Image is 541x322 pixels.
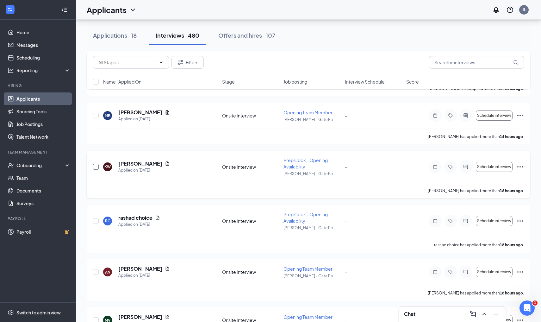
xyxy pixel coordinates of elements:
[283,273,341,279] p: [PERSON_NAME] - Gate Pa ...
[105,218,110,224] div: RC
[8,149,69,155] div: Team Management
[283,225,341,230] p: [PERSON_NAME] - Gate Pa ...
[532,300,538,306] span: 1
[16,184,71,197] a: Documents
[345,218,347,224] span: -
[165,314,170,319] svg: Document
[222,218,280,224] div: Onsite Interview
[404,311,415,318] h3: Chat
[506,6,514,14] svg: QuestionInfo
[118,313,162,320] h5: [PERSON_NAME]
[177,59,184,66] svg: Filter
[16,162,65,168] div: Onboarding
[16,105,71,118] a: Sourcing Tools
[156,31,199,39] div: Interviews · 480
[103,79,141,85] span: Name · Applied On
[165,266,170,271] svg: Document
[129,6,137,14] svg: ChevronDown
[16,39,71,51] a: Messages
[516,163,524,171] svg: Ellipses
[8,162,14,168] svg: UserCheck
[500,188,523,193] b: 16 hours ago
[283,314,333,320] span: Opening Team Member
[118,265,162,272] h5: [PERSON_NAME]
[432,218,439,224] svg: Note
[118,221,160,228] div: Applied on [DATE]
[434,242,524,248] p: rashad choice has applied more than .
[516,217,524,225] svg: Ellipses
[462,218,469,224] svg: ActiveChat
[500,243,523,247] b: 18 hours ago
[16,51,71,64] a: Scheduling
[222,269,280,275] div: Onsite Interview
[432,113,439,118] svg: Note
[345,79,385,85] span: Interview Schedule
[104,164,111,169] div: KW
[118,214,152,221] h5: rashad choice
[222,112,280,119] div: Onsite Interview
[283,266,333,272] span: Opening Team Member
[428,188,524,193] p: [PERSON_NAME] has applied more than .
[118,116,170,122] div: Applied on [DATE]
[16,26,71,39] a: Home
[516,112,524,119] svg: Ellipses
[432,164,439,169] svg: Note
[118,109,162,116] h5: [PERSON_NAME]
[165,110,170,115] svg: Document
[16,92,71,105] a: Applicants
[481,310,488,318] svg: ChevronUp
[8,67,14,73] svg: Analysis
[105,113,110,118] div: MB
[476,110,513,121] button: Schedule interview
[283,157,328,169] span: Prep Cook - Opening Availability
[477,165,511,169] span: Schedule interview
[492,6,500,14] svg: Notifications
[500,134,523,139] b: 14 hours ago
[477,270,511,274] span: Schedule interview
[283,212,328,224] span: Prep Cook - Opening Availability
[447,269,454,275] svg: Tag
[165,161,170,166] svg: Document
[447,113,454,118] svg: Tag
[477,219,511,223] span: Schedule interview
[222,79,235,85] span: Stage
[283,79,307,85] span: Job posting
[16,197,71,210] a: Surveys
[283,110,333,115] span: Opening Team Member
[171,56,204,69] button: Filter Filters
[476,162,513,172] button: Schedule interview
[222,164,280,170] div: Onsite Interview
[462,269,469,275] svg: ActiveChat
[16,172,71,184] a: Team
[16,118,71,130] a: Job Postings
[93,31,137,39] div: Applications · 18
[98,59,156,66] input: All Stages
[105,269,110,275] div: AN
[476,267,513,277] button: Schedule interview
[428,290,524,296] p: [PERSON_NAME] has applied more than .
[469,310,477,318] svg: ComposeMessage
[159,60,164,65] svg: ChevronDown
[432,269,439,275] svg: Note
[283,171,341,176] p: [PERSON_NAME] - Gate Pa ...
[283,117,341,122] p: [PERSON_NAME] - Gate Pa ...
[429,56,524,69] input: Search in interviews
[345,113,347,118] span: -
[522,7,526,12] div: JL
[492,310,500,318] svg: Minimize
[61,7,67,13] svg: Collapse
[8,83,69,88] div: Hiring
[16,225,71,238] a: PayrollCrown
[476,216,513,226] button: Schedule interview
[118,272,170,279] div: Applied on [DATE]
[406,79,419,85] span: Score
[516,268,524,276] svg: Ellipses
[447,164,454,169] svg: Tag
[345,269,347,275] span: -
[462,113,469,118] svg: ActiveChat
[345,164,347,170] span: -
[447,218,454,224] svg: Tag
[118,160,162,167] h5: [PERSON_NAME]
[8,309,14,316] svg: Settings
[500,291,523,295] b: 18 hours ago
